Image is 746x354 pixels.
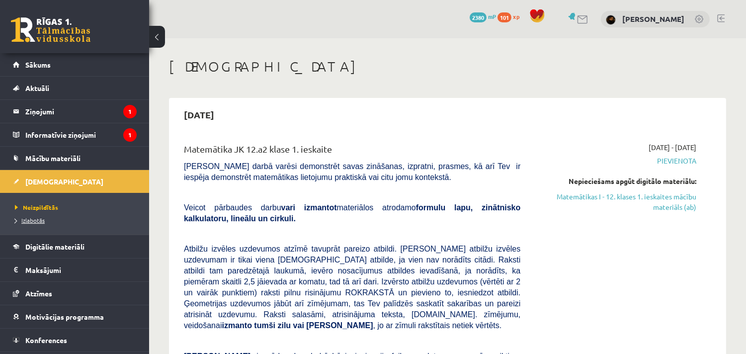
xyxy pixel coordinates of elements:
h1: [DEMOGRAPHIC_DATA] [169,58,726,75]
a: Ziņojumi1 [13,100,137,123]
a: Neizpildītās [15,203,139,212]
span: 101 [497,12,511,22]
b: formulu lapu, zinātnisko kalkulatoru, lineālu un cirkuli. [184,203,520,223]
i: 1 [123,128,137,142]
a: 2380 mP [470,12,496,20]
span: Veicot pārbaudes darbu materiālos atrodamo [184,203,520,223]
span: Sākums [25,60,51,69]
b: vari izmantot [281,203,337,212]
b: tumši zilu vai [PERSON_NAME] [254,321,373,330]
span: mP [488,12,496,20]
a: Rīgas 1. Tālmācības vidusskola [11,17,90,42]
span: Pievienota [535,156,696,166]
a: Matemātikas I - 12. klases 1. ieskaites mācību materiāls (ab) [535,191,696,212]
legend: Maksājumi [25,259,137,281]
legend: Ziņojumi [25,100,137,123]
div: Nepieciešams apgūt digitālo materiālu: [535,176,696,186]
span: Aktuāli [25,84,49,92]
a: Aktuāli [13,77,137,99]
span: Neizpildītās [15,203,58,211]
span: Digitālie materiāli [25,242,84,251]
a: Motivācijas programma [13,305,137,328]
a: Konferences [13,329,137,352]
i: 1 [123,105,137,118]
a: [DEMOGRAPHIC_DATA] [13,170,137,193]
a: [PERSON_NAME] [622,14,684,24]
b: izmanto [222,321,252,330]
a: Sākums [13,53,137,76]
a: Izlabotās [15,216,139,225]
img: Paula Lauceniece [606,15,616,25]
span: 2380 [470,12,487,22]
span: Atzīmes [25,289,52,298]
span: Atbilžu izvēles uzdevumos atzīmē tavuprāt pareizo atbildi. [PERSON_NAME] atbilžu izvēles uzdevuma... [184,245,520,330]
a: Atzīmes [13,282,137,305]
h2: [DATE] [174,103,224,126]
span: xp [513,12,519,20]
a: Digitālie materiāli [13,235,137,258]
legend: Informatīvie ziņojumi [25,123,137,146]
div: Matemātika JK 12.a2 klase 1. ieskaite [184,142,520,161]
span: [PERSON_NAME] darbā varēsi demonstrēt savas zināšanas, izpratni, prasmes, kā arī Tev ir iespēja d... [184,162,520,181]
span: Konferences [25,336,67,345]
a: Maksājumi [13,259,137,281]
span: Mācību materiāli [25,154,81,163]
span: [DEMOGRAPHIC_DATA] [25,177,103,186]
a: Informatīvie ziņojumi1 [13,123,137,146]
span: Motivācijas programma [25,312,104,321]
a: 101 xp [497,12,524,20]
span: Izlabotās [15,216,45,224]
span: [DATE] - [DATE] [649,142,696,153]
a: Mācību materiāli [13,147,137,170]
